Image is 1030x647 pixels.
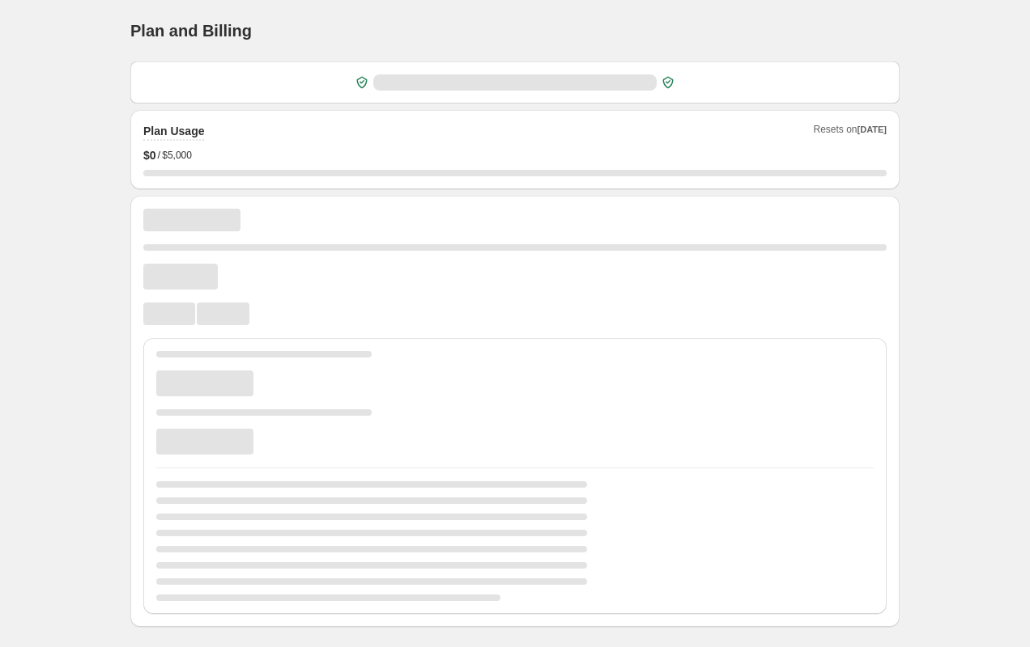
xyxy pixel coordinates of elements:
span: $ 0 [143,147,156,163]
span: Resets on [814,123,887,141]
h2: Plan Usage [143,123,204,139]
span: $5,000 [162,149,192,162]
div: / [143,147,887,163]
span: [DATE] [858,125,887,134]
h1: Plan and Billing [130,21,252,40]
